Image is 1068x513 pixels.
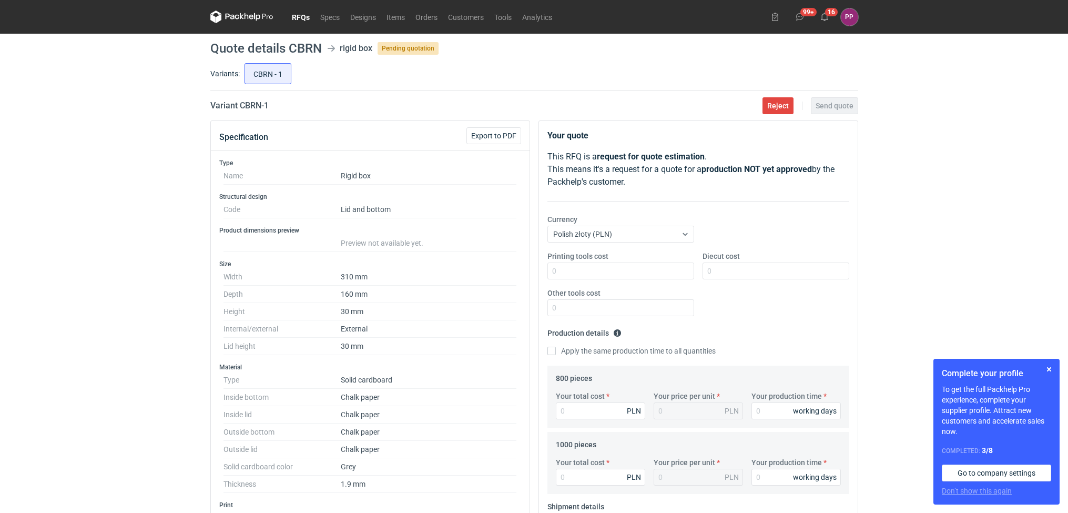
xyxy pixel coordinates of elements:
dd: 1.9 mm [341,476,517,493]
button: Export to PDF [466,127,521,144]
h2: Variant CBRN - 1 [210,99,269,112]
label: Apply the same production time to all quantities [547,346,716,356]
a: Items [381,11,410,23]
input: 0 [547,299,694,316]
legend: Production details [547,325,622,337]
label: Your total cost [556,457,605,468]
h1: Complete your profile [942,367,1051,380]
label: Your price per unit [654,457,715,468]
h3: Product dimensions preview [219,226,521,235]
div: Paulina Pander [841,8,858,26]
dt: Name [223,167,341,185]
strong: 3 / 8 [982,446,993,455]
dd: Rigid box [341,167,517,185]
dd: 30 mm [341,338,517,355]
button: Send quote [811,97,858,114]
svg: Packhelp Pro [210,11,273,23]
a: Customers [443,11,489,23]
strong: Your quote [547,130,588,140]
input: 0 [556,469,645,486]
dd: 30 mm [341,303,517,320]
input: 0 [751,469,841,486]
label: CBRN - 1 [245,63,291,84]
h3: Type [219,159,521,167]
dd: Lid and bottom [341,201,517,218]
h1: Quote details CBRN [210,42,322,55]
dt: Type [223,371,341,389]
a: Analytics [517,11,557,23]
div: rigid box [340,42,372,55]
label: Diecut cost [703,251,740,261]
input: 0 [703,263,849,279]
div: PLN [725,472,739,482]
h3: Print [219,501,521,509]
button: Don’t show this again [942,486,1012,496]
div: Completed: [942,445,1051,456]
dt: Thickness [223,476,341,493]
div: working days [793,472,837,482]
a: Tools [489,11,517,23]
label: Variants: [210,68,240,79]
dt: Solid cardboard color [223,458,341,476]
label: Your production time [751,457,822,468]
dt: Width [223,268,341,286]
span: Send quote [816,102,853,109]
a: Orders [410,11,443,23]
dt: Outside lid [223,441,341,458]
dt: Code [223,201,341,218]
h3: Material [219,363,521,371]
dt: Inside lid [223,406,341,424]
button: Skip for now [1043,363,1055,376]
p: To get the full Packhelp Pro experience, complete your supplier profile. Attract new customers an... [942,384,1051,437]
legend: 800 pieces [556,370,592,383]
label: Your production time [751,391,822,401]
legend: 1000 pieces [556,436,596,449]
button: 16 [816,8,833,25]
strong: request for quote estimation [597,152,705,162]
label: Other tools cost [547,288,601,298]
a: Specs [315,11,345,23]
dd: Chalk paper [341,406,517,424]
dd: 160 mm [341,286,517,303]
dd: Chalk paper [341,424,517,441]
div: PLN [627,472,641,482]
div: working days [793,406,837,416]
button: Reject [762,97,794,114]
strong: production NOT yet approved [701,164,812,174]
dt: Outside bottom [223,424,341,441]
div: PLN [725,406,739,416]
legend: Shipment details [547,498,604,511]
dd: 310 mm [341,268,517,286]
button: 99+ [791,8,808,25]
h3: Structural design [219,193,521,201]
a: Designs [345,11,381,23]
h3: Size [219,260,521,268]
a: RFQs [287,11,315,23]
dd: Chalk paper [341,441,517,458]
dt: Internal/external [223,320,341,338]
p: This RFQ is a . This means it's a request for a quote for a by the Packhelp's customer. [547,150,849,188]
div: PLN [627,406,641,416]
span: Polish złoty (PLN) [553,230,612,238]
label: Currency [547,214,577,225]
button: PP [841,8,858,26]
dt: Lid height [223,338,341,355]
dd: Chalk paper [341,389,517,406]
dd: External [341,320,517,338]
input: 0 [556,403,645,419]
label: Your price per unit [654,391,715,401]
span: Export to PDF [471,132,516,139]
dd: Solid cardboard [341,371,517,389]
dd: Grey [341,458,517,476]
input: 0 [547,263,694,279]
span: Pending quotation [378,42,439,55]
span: Preview not available yet. [341,239,423,247]
dt: Depth [223,286,341,303]
input: 0 [751,403,841,419]
a: Go to company settings [942,465,1051,481]
dt: Inside bottom [223,389,341,406]
label: Your total cost [556,391,605,401]
dt: Height [223,303,341,320]
label: Printing tools cost [547,251,608,261]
